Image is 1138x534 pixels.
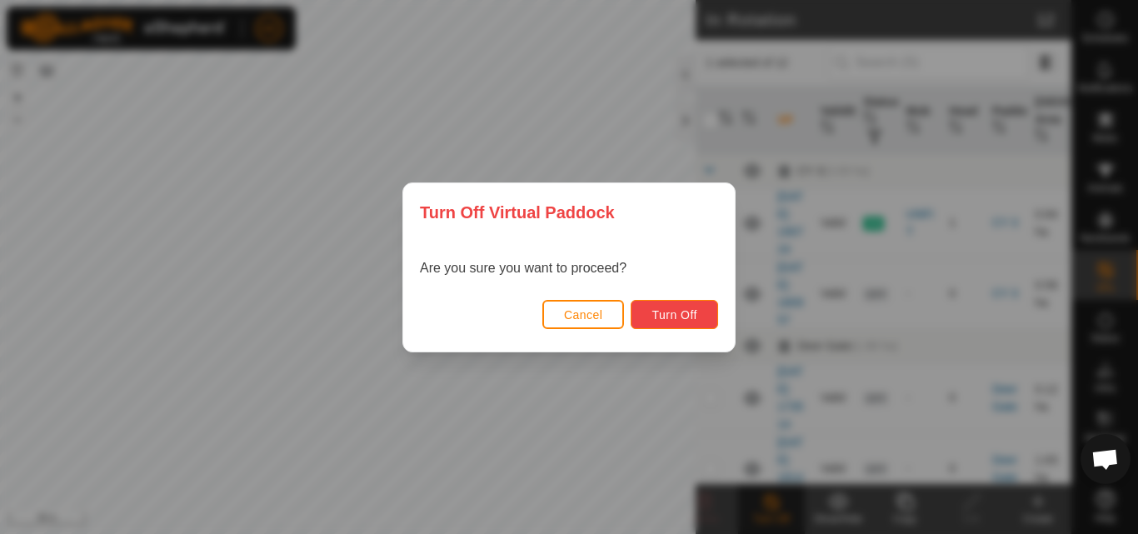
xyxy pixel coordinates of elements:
div: Open chat [1081,434,1131,484]
span: Turn Off Virtual Paddock [420,200,615,225]
button: Cancel [542,300,625,329]
button: Turn Off [631,300,718,329]
p: Are you sure you want to proceed? [420,258,626,278]
span: Turn Off [651,308,697,322]
span: Cancel [564,308,603,322]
